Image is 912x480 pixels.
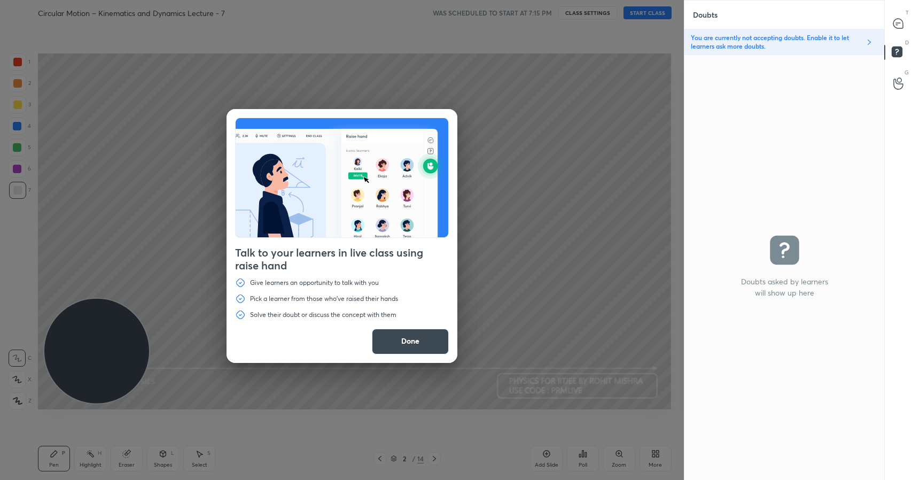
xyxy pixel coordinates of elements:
h4: Talk to your learners in live class using raise hand [235,246,449,272]
p: You are currently not accepting doubts. Enable it to let learners ask more doubts. [691,34,861,51]
p: T [906,9,909,17]
div: grid [684,55,884,480]
p: D [905,38,909,47]
p: Solve their doubt or discuss the concept with them [250,311,396,319]
button: Done [372,329,449,354]
p: G [905,68,909,76]
p: Give learners an opportunity to talk with you [250,278,379,287]
p: Doubts [684,1,726,29]
p: Pick a learner from those who've raised their hands [250,295,398,303]
img: preRahAdop.42c3ea74.svg [236,118,448,237]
